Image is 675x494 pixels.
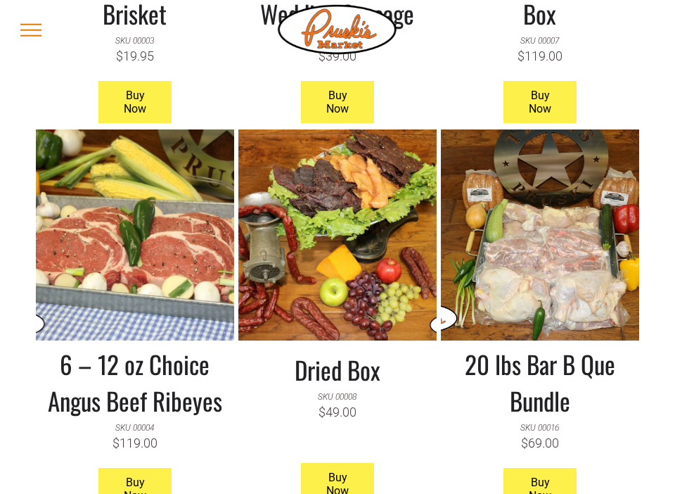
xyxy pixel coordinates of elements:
span: Buy Now [302,82,373,122]
div: SKU 00008 [249,388,426,403]
span: Buy Now [100,82,170,122]
h3: 20 lbs Bar B Que Bundle [451,346,629,419]
div: $49.00 [249,403,426,419]
button: menu [13,12,49,49]
div: $119.00 [46,434,224,450]
a: 6 – 12 oz Choice Angus Beef Ribeyes SKU 00004 $119.00 [46,335,224,461]
h3: Dried Box [249,351,426,388]
a: Dried Box SKU 00008 $49.00 [249,341,426,456]
h3: 6 – 12 oz Choice Angus Beef Ribeyes [46,346,224,419]
a: Buy Now [301,81,375,123]
a: 20 lbs Bar B Que Bundle SKU 00016 $69.00 [451,335,629,461]
div: SKU 00004 [46,419,224,434]
a: Buy Now [503,81,577,123]
div: $69.00 [451,434,629,450]
a: Buy Now [98,81,172,123]
span: Buy Now [505,82,575,122]
div: SKU 00016 [451,419,629,434]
